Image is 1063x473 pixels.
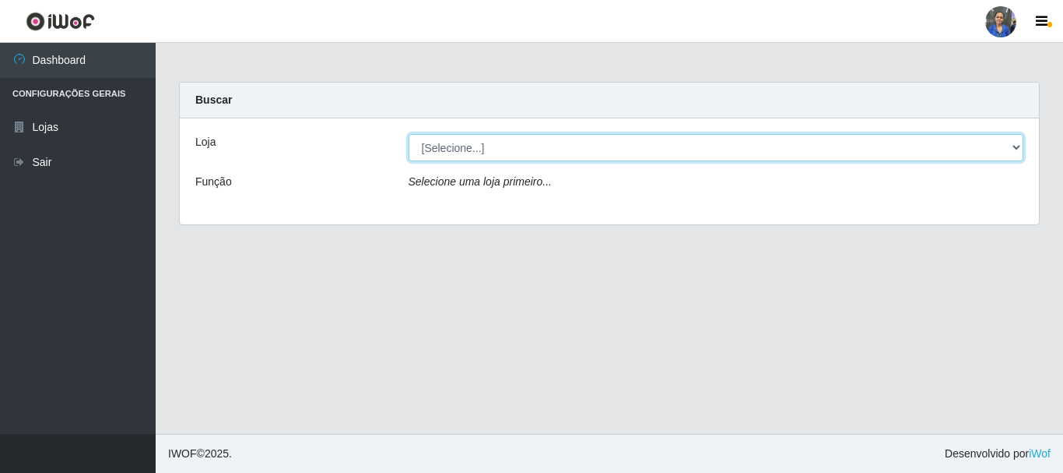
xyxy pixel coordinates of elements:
[168,446,232,462] span: © 2025 .
[195,174,232,190] label: Função
[26,12,95,31] img: CoreUI Logo
[195,94,232,106] strong: Buscar
[945,446,1051,462] span: Desenvolvido por
[168,447,197,460] span: IWOF
[409,175,552,188] i: Selecione uma loja primeiro...
[1029,447,1051,460] a: iWof
[195,134,216,150] label: Loja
